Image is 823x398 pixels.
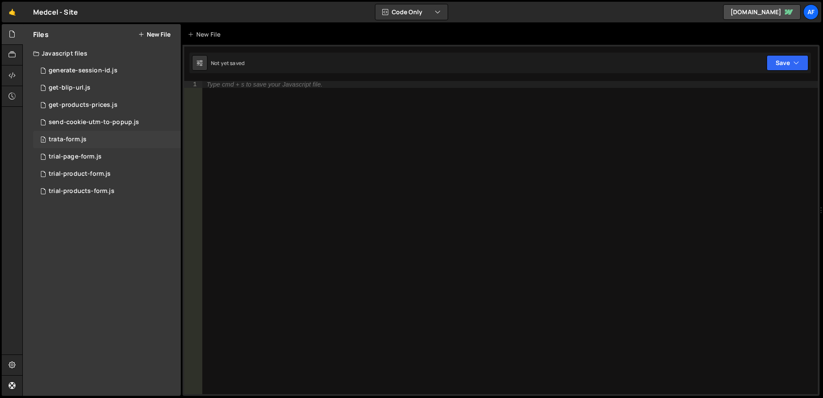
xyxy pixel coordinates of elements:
[33,7,78,17] div: Medcel - Site
[33,62,181,79] div: 13262/33000.js
[767,55,808,71] button: Save
[723,4,801,20] a: [DOMAIN_NAME]
[49,170,111,178] div: trial-product-form.js
[33,114,181,131] div: 13262/38564.js
[138,31,170,38] button: New File
[207,81,322,87] div: Type cmd + s to save your Javascript file.
[49,101,118,109] div: get-products-prices.js
[33,79,181,96] div: 13262/39606.js
[49,187,114,195] div: trial-products-form.js
[2,2,23,22] a: 🤙
[803,4,819,20] a: Af
[49,118,139,126] div: send-cookie-utm-to-popup.js
[33,165,181,183] div: 13262/35265.js
[33,131,181,148] div: 13262/36225.js
[49,67,118,75] div: generate-session-id.js
[33,148,181,165] div: 13262/35201.js
[211,59,244,67] div: Not yet saved
[33,30,49,39] h2: Files
[184,81,202,88] div: 1
[49,136,87,143] div: trata-form.js
[375,4,448,20] button: Code Only
[23,45,181,62] div: Javascript files
[49,84,90,92] div: get-blip-url.js
[40,137,46,144] span: 3
[49,153,102,161] div: trial-page-form.js
[33,96,181,114] div: 13262/42180.js
[33,183,181,200] div: 13262/35409.js
[188,30,224,39] div: New File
